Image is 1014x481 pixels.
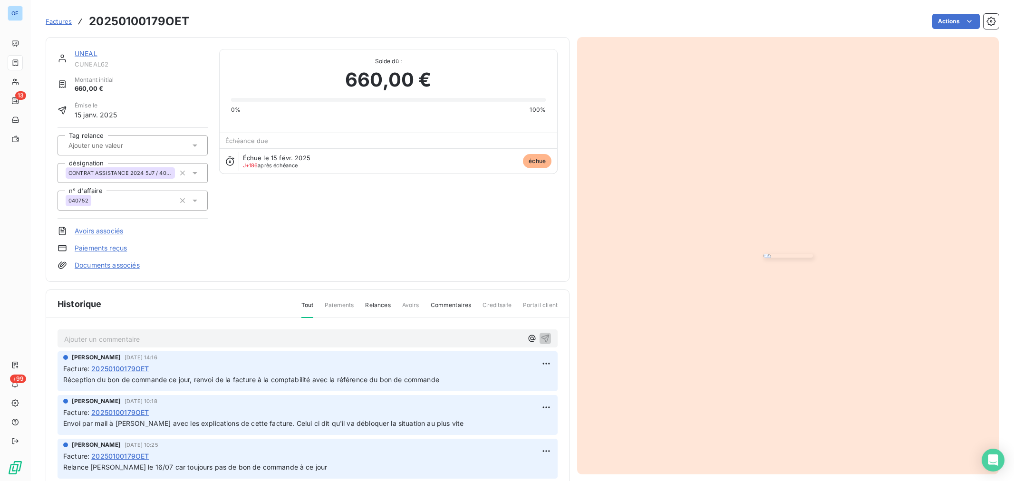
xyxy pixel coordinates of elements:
[225,137,269,144] span: Échéance due
[763,254,813,258] img: invoice_thumbnail
[75,260,140,270] a: Documents associés
[68,141,163,150] input: Ajouter une valeur
[243,162,258,169] span: J+186
[530,106,546,114] span: 100%
[125,398,157,404] span: [DATE] 10:18
[72,441,121,449] span: [PERSON_NAME]
[231,57,546,66] span: Solde dû :
[46,17,72,26] a: Factures
[982,449,1004,471] div: Open Intercom Messenger
[402,301,419,317] span: Avoirs
[63,375,439,384] span: Réception du bon de commande ce jour, renvoi de la facture à la comptabilité avec la référence du...
[68,198,88,203] span: 040752
[75,60,208,68] span: CUNEAL62
[91,451,149,461] span: 20250100179OET
[365,301,390,317] span: Relances
[523,301,558,317] span: Portail client
[91,364,149,374] span: 20250100179OET
[72,353,121,362] span: [PERSON_NAME]
[75,101,117,110] span: Émise le
[58,298,102,310] span: Historique
[243,154,310,162] span: Échue le 15 févr. 2025
[63,463,327,471] span: Relance [PERSON_NAME] le 16/07 car toujours pas de bon de commande à ce jour
[8,93,22,108] a: 13
[75,84,114,94] span: 660,00 €
[75,110,117,120] span: 15 janv. 2025
[68,170,172,176] span: CONTRAT ASSISTANCE 2024 5J7 / 40H -100,00 €
[231,106,241,114] span: 0%
[15,91,26,100] span: 13
[431,301,472,317] span: Commentaires
[75,76,114,84] span: Montant initial
[325,301,354,317] span: Paiements
[125,442,158,448] span: [DATE] 10:25
[243,163,298,168] span: après échéance
[10,375,26,383] span: +99
[63,364,89,374] span: Facture :
[75,226,123,236] a: Avoirs associés
[63,451,89,461] span: Facture :
[8,6,23,21] div: OE
[63,407,89,417] span: Facture :
[75,243,127,253] a: Paiements reçus
[125,355,157,360] span: [DATE] 14:16
[345,66,431,94] span: 660,00 €
[301,301,314,318] span: Tout
[72,397,121,405] span: [PERSON_NAME]
[63,419,464,427] span: Envoi par mail à [PERSON_NAME] avec les explications de cette facture. Celui ci dit qu'il va débl...
[932,14,980,29] button: Actions
[46,18,72,25] span: Factures
[483,301,512,317] span: Creditsafe
[89,13,189,30] h3: 20250100179OET
[91,407,149,417] span: 20250100179OET
[75,49,97,58] a: UNEAL
[8,460,23,475] img: Logo LeanPay
[523,154,551,168] span: échue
